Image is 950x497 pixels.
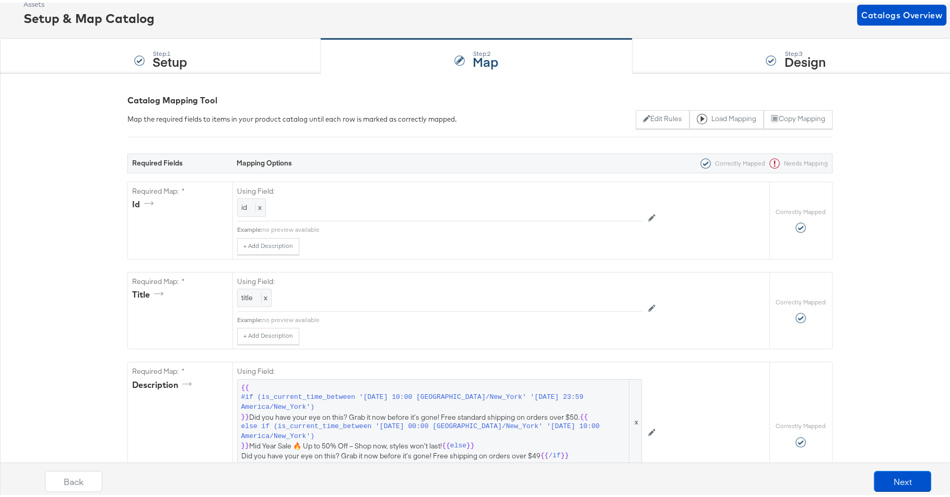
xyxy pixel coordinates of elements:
div: Step: 2 [473,48,498,55]
span: }} [241,410,250,420]
strong: Mapping Options [237,156,292,165]
span: id [241,200,247,209]
div: Map the required fields to items in your product catalog until each row is marked as correctly ma... [127,112,456,122]
button: Copy Mapping [764,108,832,126]
div: Example: [237,223,262,231]
span: Catalogs Overview [861,5,942,20]
span: /if [548,448,560,458]
label: Required Map: * [132,274,228,284]
div: title [132,286,167,298]
div: Correctly Mapped [696,156,765,166]
span: else [450,439,466,448]
button: Next [874,468,931,489]
strong: Setup [153,50,187,67]
button: Load Mapping [689,108,764,126]
button: Back [45,468,102,489]
span: }} [466,439,475,448]
span: {{ [541,448,549,458]
span: }} [241,439,250,448]
label: Using Field: [237,184,642,194]
label: Required Map: * [132,364,228,374]
button: Edit Rules [636,108,689,126]
div: id [132,196,157,208]
div: Needs Mapping [765,156,828,166]
span: x [255,200,262,209]
label: Correctly Mapped [776,419,826,428]
span: x [629,377,641,462]
span: {{ [580,410,588,420]
div: Step: 3 [784,48,825,55]
strong: Design [784,50,825,67]
span: #if (is_current_time_between '[DATE] 10:00 [GEOGRAPHIC_DATA]/New_York' '[DATE] 23:59 America/New_... [241,390,627,409]
div: no preview available [262,223,642,231]
label: Using Field: [237,364,642,374]
span: else if (is_current_time_between '[DATE] 00:00 [GEOGRAPHIC_DATA]/New_York' '[DATE] 10:00 America/... [241,419,627,439]
div: Catalog Mapping Tool [127,92,832,104]
label: Correctly Mapped [776,295,826,304]
span: title [241,290,253,300]
span: }} [561,448,569,458]
span: {{ [442,439,450,448]
span: x [261,290,267,300]
span: {{ [241,381,250,390]
div: Step: 1 [153,48,187,55]
div: no preview available [262,313,642,322]
label: Using Field: [237,274,642,284]
strong: Map [473,50,498,67]
strong: Required Fields [132,156,183,165]
div: description [132,376,195,388]
button: + Add Description [237,235,299,252]
div: Example: [237,313,262,322]
label: Required Map: * [132,184,228,194]
div: Setup & Map Catalog [24,7,155,25]
span: Did you have your eye on this? Grab it now before it’s gone! Free standard shipping on orders ove... [241,381,638,458]
label: Correctly Mapped [776,205,826,214]
button: + Add Description [237,325,299,342]
button: Catalogs Overview [857,2,946,23]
